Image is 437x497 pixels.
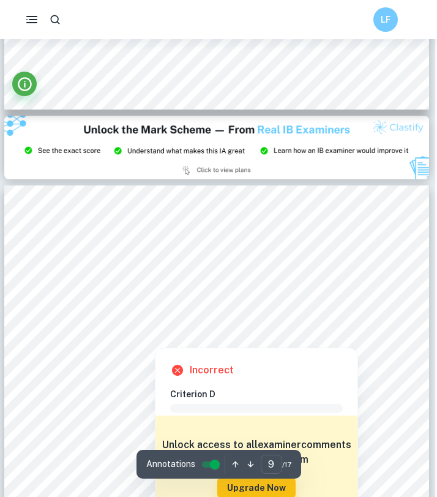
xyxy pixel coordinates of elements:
[170,387,353,401] h6: Criterion D
[146,458,195,471] span: Annotations
[379,13,393,26] h6: LF
[162,438,351,467] h6: Unlock access to all examiner comments with Clastify Premium
[282,459,291,470] span: / 17
[373,7,398,32] button: LF
[190,363,234,378] h6: Incorrect
[12,72,37,96] button: Info
[4,116,429,179] img: Ad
